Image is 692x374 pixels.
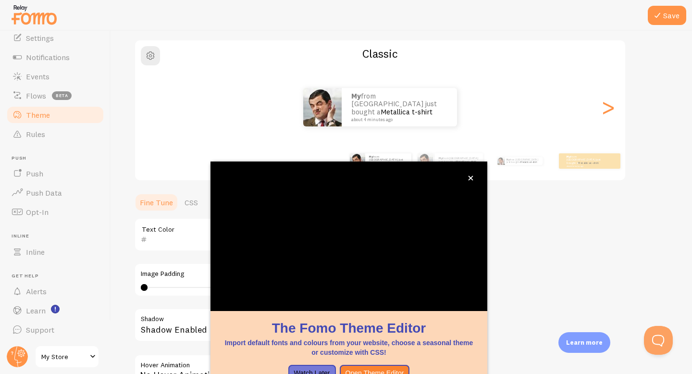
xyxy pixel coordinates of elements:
h2: Classic [135,46,625,61]
a: Flows beta [6,86,105,105]
strong: My [369,155,373,159]
strong: My [439,156,443,160]
a: Theme [6,105,105,125]
label: Image Padding [141,270,416,278]
p: from [GEOGRAPHIC_DATA] just bought a [567,155,605,167]
span: beta [52,91,72,100]
span: Get Help [12,273,105,279]
small: about 4 minutes ago [567,165,604,167]
span: Opt-In [26,207,49,217]
a: Fine Tune [134,193,179,212]
span: Learn [26,306,46,315]
p: from [GEOGRAPHIC_DATA] just bought a [351,92,447,122]
svg: <p>Watch New Feature Tutorials!</p> [51,305,60,313]
span: Flows [26,91,46,100]
span: Rules [26,129,45,139]
iframe: Help Scout Beacon - Open [644,326,673,355]
a: Rules [6,125,105,144]
span: Inline [26,247,45,257]
div: Shadow Enabled [134,308,422,343]
button: close, [466,173,476,183]
p: from [GEOGRAPHIC_DATA] just bought a [507,157,539,165]
div: Learn more [558,332,610,353]
strong: My [507,158,510,161]
a: Notifications [6,48,105,67]
a: Metallica t-shirt [381,107,432,116]
span: Theme [26,110,50,120]
a: CSS [179,193,204,212]
img: fomo-relay-logo-orange.svg [10,2,58,27]
span: Notifications [26,52,70,62]
p: from [GEOGRAPHIC_DATA] just bought a [439,157,479,165]
strong: My [351,91,361,100]
a: Events [6,67,105,86]
h1: The Fomo Theme Editor [222,319,476,337]
a: Metallica t-shirt [578,161,599,165]
a: Learn [6,301,105,320]
a: Push [6,164,105,183]
span: My Store [41,351,87,362]
p: from [GEOGRAPHIC_DATA] just bought a [369,155,408,167]
p: Import default fonts and colours from your website, choose a seasonal theme or customize with CSS! [222,338,476,357]
a: My Store [35,345,99,368]
a: Alerts [6,282,105,301]
a: Inline [6,242,105,262]
span: Alerts [26,287,47,296]
a: Support [6,320,105,339]
a: Metallica t-shirt [520,161,537,163]
a: Metallica t-shirt [381,161,401,165]
a: Metallica t-shirt [456,159,476,163]
span: Push [26,169,43,178]
a: Opt-In [6,202,105,222]
img: Fomo [350,153,365,169]
span: Push [12,155,105,162]
a: Settings [6,28,105,48]
span: Support [26,325,54,335]
span: Push Data [26,188,62,198]
img: Fomo [497,157,505,165]
img: Fomo [303,88,342,126]
p: Learn more [566,338,603,347]
span: Settings [26,33,54,43]
span: Inline [12,233,105,239]
small: about 4 minutes ago [351,117,445,122]
span: Events [26,72,49,81]
strong: My [567,155,570,159]
img: Fomo [418,153,433,169]
div: Next slide [602,73,614,142]
a: Push Data [6,183,105,202]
